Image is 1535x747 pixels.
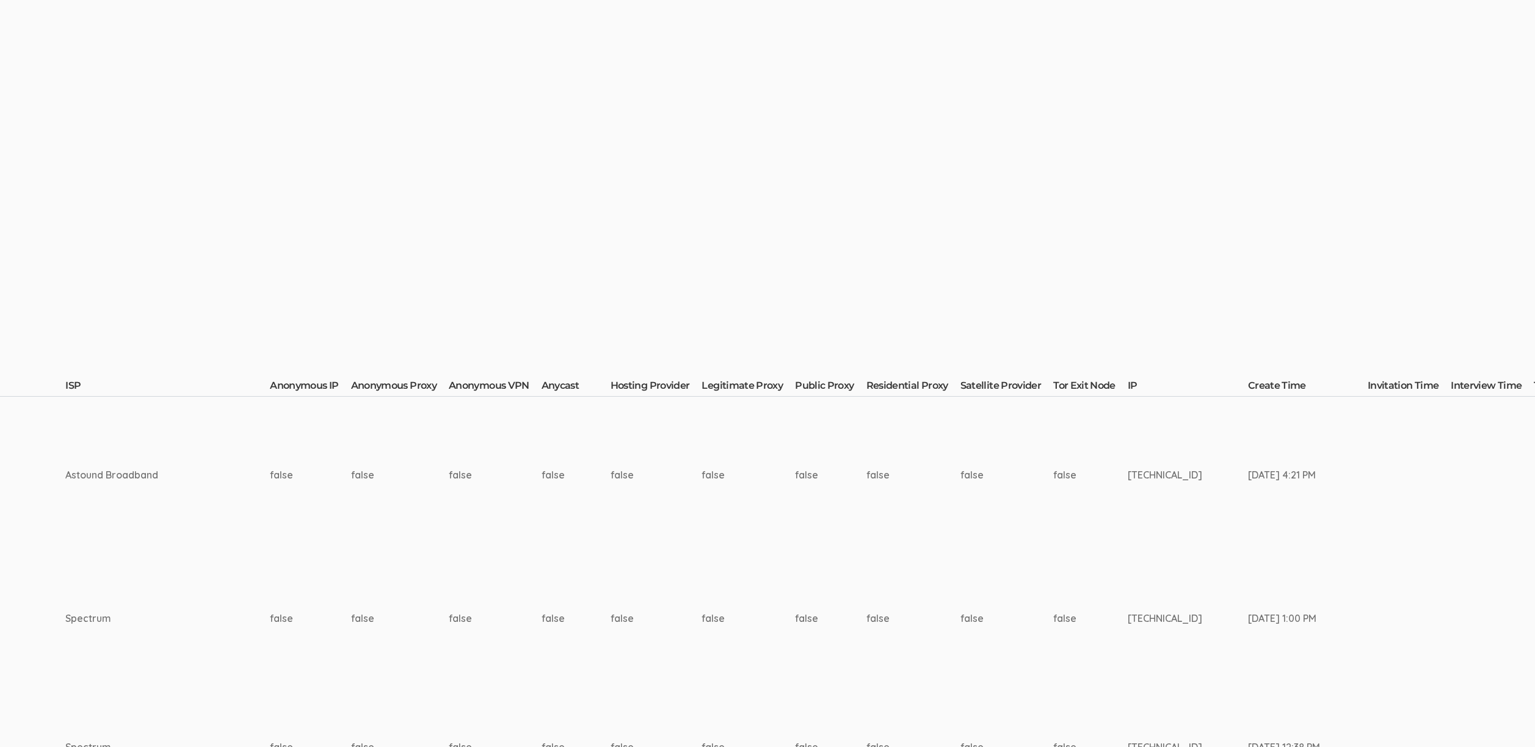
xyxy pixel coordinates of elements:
td: false [611,397,702,554]
td: [TECHNICAL_ID] [1128,397,1248,554]
td: false [702,397,795,554]
div: [DATE] 4:21 PM [1248,468,1322,482]
th: Interview Time [1451,379,1534,396]
th: Residential Proxy [866,379,960,396]
th: Public Proxy [795,379,866,396]
td: false [1053,397,1128,554]
iframe: Chat Widget [1474,688,1535,747]
th: Invitation Time [1368,379,1451,396]
td: false [866,554,960,684]
td: [TECHNICAL_ID] [1128,554,1248,684]
td: false [611,554,702,684]
td: false [449,554,542,684]
th: Anycast [542,379,611,396]
th: IP [1128,379,1248,396]
td: false [960,554,1053,684]
th: Satellite Provider [960,379,1053,396]
td: false [351,397,449,554]
td: false [795,397,866,554]
td: false [702,554,795,684]
td: false [866,397,960,554]
td: false [795,554,866,684]
td: false [1053,554,1128,684]
div: [DATE] 1:00 PM [1248,612,1322,626]
td: false [270,397,350,554]
th: Create Time [1248,379,1368,396]
td: Spectrum [65,554,270,684]
td: Astound Broadband [65,397,270,554]
th: Anonymous IP [270,379,350,396]
td: false [270,554,350,684]
th: Legitimate Proxy [702,379,795,396]
td: false [449,397,542,554]
th: Hosting Provider [611,379,702,396]
td: false [351,554,449,684]
td: false [960,397,1053,554]
td: false [542,397,611,554]
th: Anonymous VPN [449,379,542,396]
th: Tor Exit Node [1053,379,1128,396]
th: ISP [65,379,270,396]
th: Anonymous Proxy [351,379,449,396]
td: false [542,554,611,684]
